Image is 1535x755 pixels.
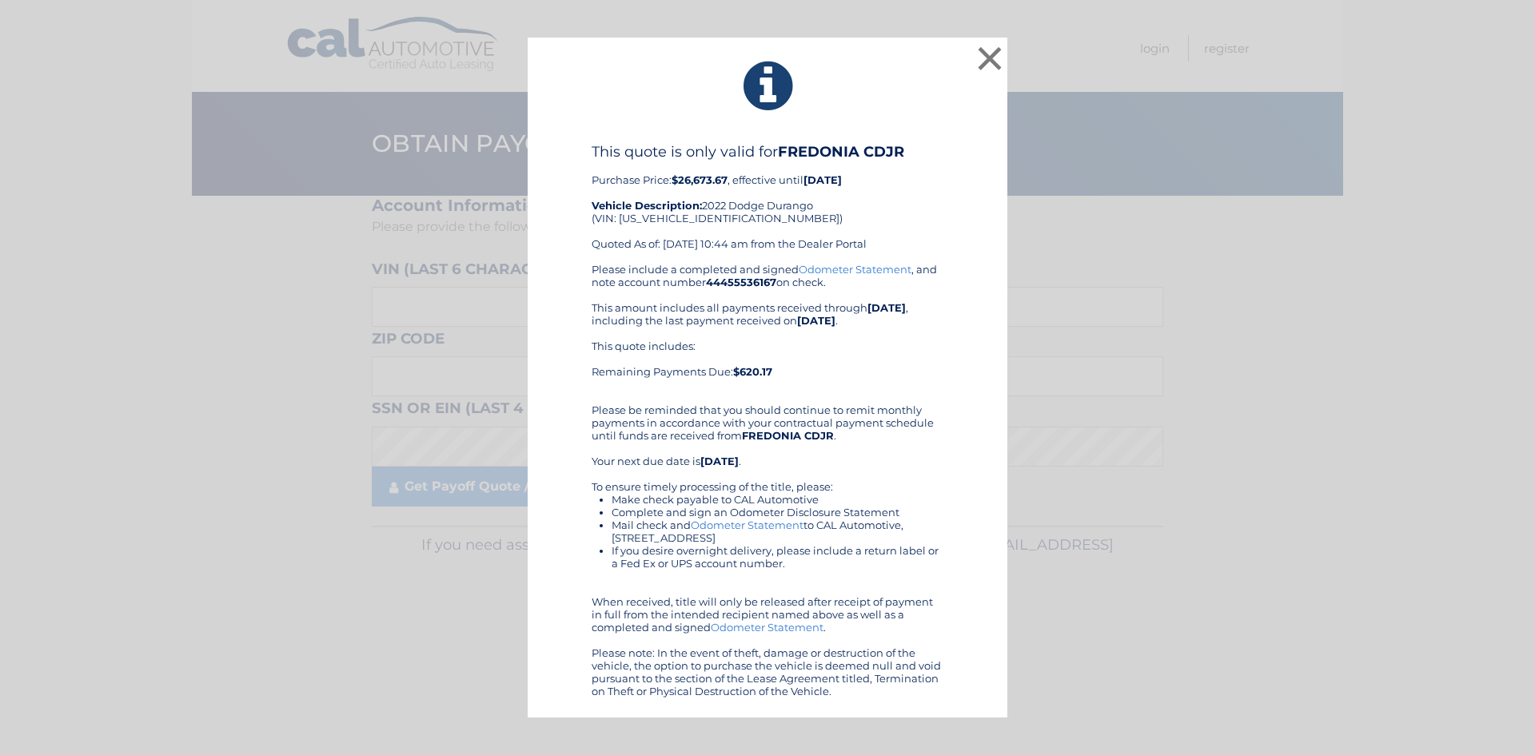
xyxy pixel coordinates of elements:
a: Odometer Statement [691,519,803,531]
b: FREDONIA CDJR [778,143,904,161]
b: [DATE] [803,173,842,186]
a: Odometer Statement [799,263,911,276]
div: This quote includes: Remaining Payments Due: [592,340,943,391]
button: × [974,42,1006,74]
a: Odometer Statement [711,621,823,634]
b: $620.17 [733,365,772,378]
li: Mail check and to CAL Automotive, [STREET_ADDRESS] [612,519,943,544]
b: [DATE] [867,301,906,314]
b: [DATE] [700,455,739,467]
div: Purchase Price: , effective until 2022 Dodge Durango (VIN: [US_VEHICLE_IDENTIFICATION_NUMBER]) Qu... [592,143,943,263]
b: [DATE] [797,314,835,327]
h4: This quote is only valid for [592,143,943,161]
li: If you desire overnight delivery, please include a return label or a Fed Ex or UPS account number. [612,544,943,570]
strong: Vehicle Description: [592,199,702,212]
b: FREDONIA CDJR [742,429,834,442]
div: Please include a completed and signed , and note account number on check. This amount includes al... [592,263,943,697]
li: Make check payable to CAL Automotive [612,493,943,506]
li: Complete and sign an Odometer Disclosure Statement [612,506,943,519]
b: $26,673.67 [672,173,728,186]
b: 44455536167 [706,276,776,288]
